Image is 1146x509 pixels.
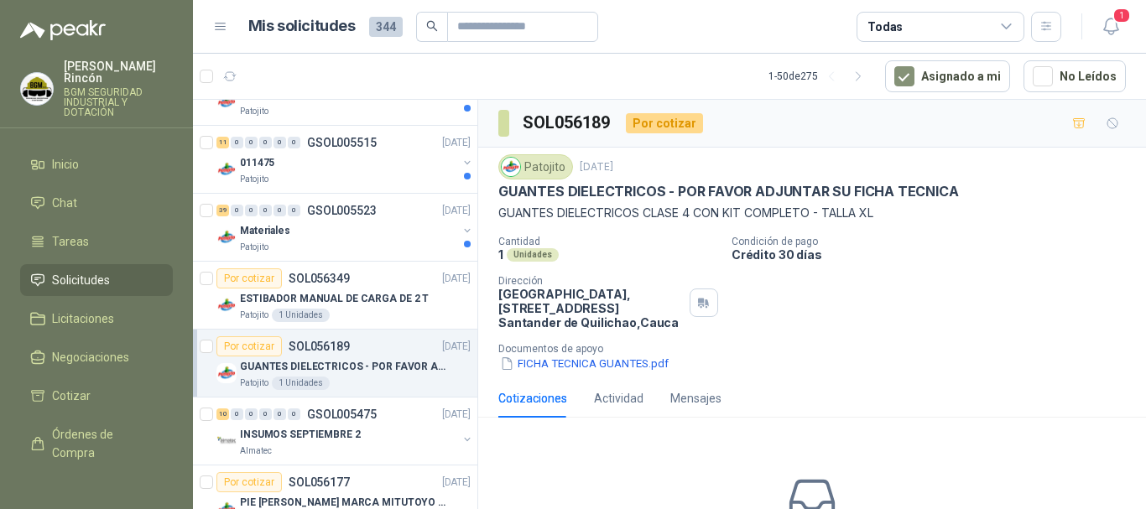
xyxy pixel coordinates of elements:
[52,271,110,289] span: Solicitudes
[52,155,79,174] span: Inicio
[272,309,330,322] div: 1 Unidades
[307,205,377,216] p: GSOL005523
[442,135,471,151] p: [DATE]
[307,137,377,148] p: GSOL005515
[216,227,237,247] img: Company Logo
[289,273,350,284] p: SOL056349
[288,205,300,216] div: 0
[289,340,350,352] p: SOL056189
[498,287,683,330] p: [GEOGRAPHIC_DATA], [STREET_ADDRESS] Santander de Quilichao , Cauca
[20,226,173,257] a: Tareas
[259,408,272,420] div: 0
[273,205,286,216] div: 0
[289,476,350,488] p: SOL056177
[442,407,471,423] p: [DATE]
[216,404,474,458] a: 10 0 0 0 0 0 GSOL005475[DATE] Company LogoINSUMOS SEPTIEMBRE 2Almatec
[288,137,300,148] div: 0
[442,339,471,355] p: [DATE]
[867,18,903,36] div: Todas
[732,247,1139,262] p: Crédito 30 días
[52,348,129,366] span: Negociaciones
[52,194,77,212] span: Chat
[52,232,89,251] span: Tareas
[231,137,243,148] div: 0
[20,380,173,412] a: Cotizar
[240,155,274,171] p: 011475
[216,336,282,356] div: Por cotizar
[594,389,643,408] div: Actividad
[193,330,477,397] a: Por cotizarSOL056189[DATE] Company LogoGUANTES DIELECTRICOS - POR FAVOR ADJUNTAR SU FICHA TECNICA...
[216,408,229,420] div: 10
[498,236,718,247] p: Cantidad
[240,309,268,322] p: Patojito
[216,159,237,179] img: Company Logo
[20,20,106,40] img: Logo peakr
[240,359,449,375] p: GUANTES DIELECTRICOS - POR FAVOR ADJUNTAR SU FICHA TECNICA
[498,355,670,372] button: FICHA TECNICA GUANTES.pdf
[498,275,683,287] p: Dirección
[670,389,721,408] div: Mensajes
[1112,8,1131,23] span: 1
[498,389,567,408] div: Cotizaciones
[498,154,573,179] div: Patojito
[193,262,477,330] a: Por cotizarSOL056349[DATE] Company LogoESTIBADOR MANUAL DE CARGA DE 2 TPatojito1 Unidades
[240,427,361,443] p: INSUMOS SEPTIEMBRE 2
[216,91,237,112] img: Company Logo
[885,60,1010,92] button: Asignado a mi
[1024,60,1126,92] button: No Leídos
[216,205,229,216] div: 39
[245,137,258,148] div: 0
[240,291,429,307] p: ESTIBADOR MANUAL DE CARGA DE 2 T
[20,341,173,373] a: Negociaciones
[231,205,243,216] div: 0
[240,444,272,458] p: Almatec
[507,248,559,262] div: Unidades
[240,377,268,390] p: Patojito
[248,14,356,39] h1: Mis solicitudes
[442,203,471,219] p: [DATE]
[442,475,471,491] p: [DATE]
[20,187,173,219] a: Chat
[626,113,703,133] div: Por cotizar
[1096,12,1126,42] button: 1
[216,268,282,288] div: Por cotizar
[245,205,258,216] div: 0
[288,408,300,420] div: 0
[273,408,286,420] div: 0
[240,105,268,118] p: Patojito
[52,425,157,462] span: Órdenes de Compra
[52,387,91,405] span: Cotizar
[216,295,237,315] img: Company Logo
[216,363,237,383] img: Company Logo
[498,183,959,200] p: GUANTES DIELECTRICOS - POR FAVOR ADJUNTAR SU FICHA TECNICA
[240,241,268,254] p: Patojito
[245,408,258,420] div: 0
[20,418,173,469] a: Órdenes de Compra
[259,137,272,148] div: 0
[64,87,173,117] p: BGM SEGURIDAD INDUSTRIAL Y DOTACIÓN
[442,271,471,287] p: [DATE]
[502,158,520,176] img: Company Logo
[307,408,377,420] p: GSOL005475
[216,137,229,148] div: 11
[231,408,243,420] div: 0
[732,236,1139,247] p: Condición de pago
[20,148,173,180] a: Inicio
[216,431,237,451] img: Company Logo
[216,472,282,492] div: Por cotizar
[21,73,53,105] img: Company Logo
[240,223,290,239] p: Materiales
[580,159,613,175] p: [DATE]
[768,63,872,90] div: 1 - 50 de 275
[426,20,438,32] span: search
[20,303,173,335] a: Licitaciones
[498,204,1126,222] p: GUANTES DIELECTRICOS CLASE 4 CON KIT COMPLETO - TALLA XL
[259,205,272,216] div: 0
[498,343,1139,355] p: Documentos de apoyo
[273,137,286,148] div: 0
[523,110,612,136] h3: SOL056189
[64,60,173,84] p: [PERSON_NAME] Rincón
[20,264,173,296] a: Solicitudes
[272,377,330,390] div: 1 Unidades
[240,173,268,186] p: Patojito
